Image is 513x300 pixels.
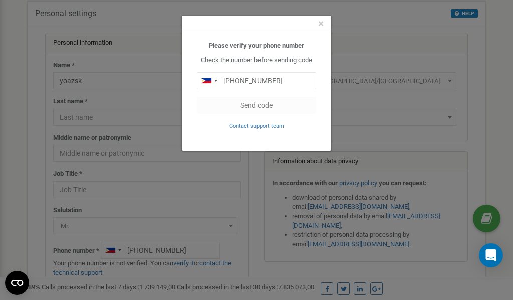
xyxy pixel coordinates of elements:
a: Contact support team [229,122,284,129]
span: × [318,18,324,30]
button: Send code [197,97,316,114]
div: Telephone country code [197,73,220,89]
input: 0905 123 4567 [197,72,316,89]
button: Close [318,19,324,29]
b: Please verify your phone number [209,42,304,49]
p: Check the number before sending code [197,56,316,65]
small: Contact support team [229,123,284,129]
button: Open CMP widget [5,271,29,295]
div: Open Intercom Messenger [479,243,503,267]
